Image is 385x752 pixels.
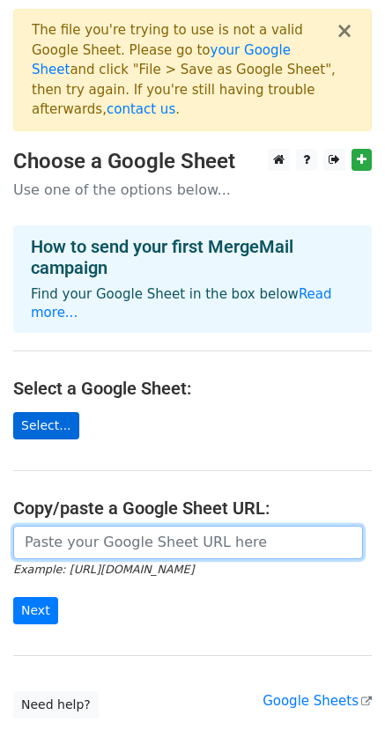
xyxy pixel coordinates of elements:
a: your Google Sheet [32,42,291,78]
p: Use one of the options below... [13,181,372,199]
div: The file you're trying to use is not a valid Google Sheet. Please go to and click "File > Save as... [32,20,336,120]
small: Example: [URL][DOMAIN_NAME] [13,563,194,576]
div: Tiện ích trò chuyện [297,667,385,752]
h4: How to send your first MergeMail campaign [31,236,354,278]
a: contact us [107,101,175,117]
input: Paste your Google Sheet URL here [13,526,363,559]
a: Need help? [13,691,99,719]
a: Read more... [31,286,332,321]
iframe: Chat Widget [297,667,385,752]
a: Google Sheets [263,693,372,709]
h4: Copy/paste a Google Sheet URL: [13,498,372,519]
p: Find your Google Sheet in the box below [31,285,354,322]
button: × [336,20,353,41]
a: Select... [13,412,79,439]
input: Next [13,597,58,624]
h3: Choose a Google Sheet [13,149,372,174]
h4: Select a Google Sheet: [13,378,372,399]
